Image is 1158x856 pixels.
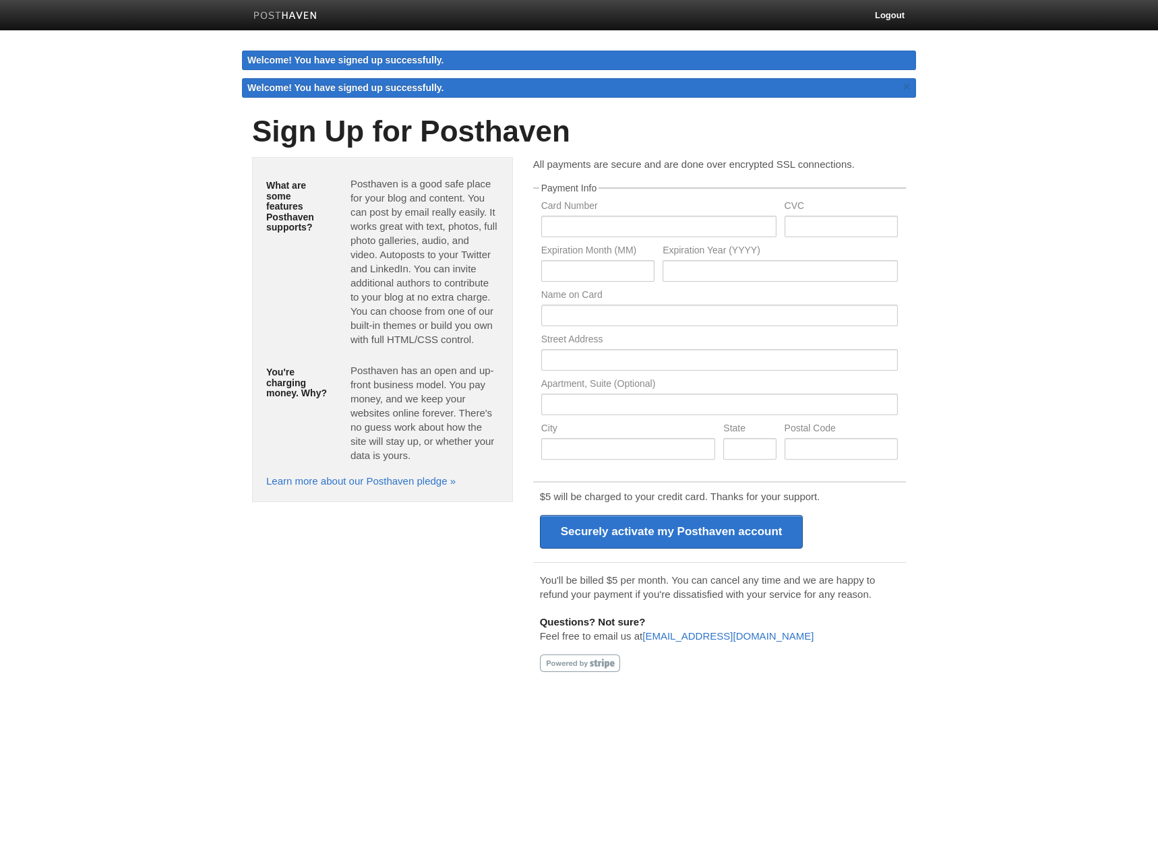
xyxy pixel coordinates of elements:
b: Questions? Not sure? [540,616,646,628]
p: Posthaven has an open and up-front business model. You pay money, and we keep your websites onlin... [351,363,499,462]
p: $5 will be charged to your credit card. Thanks for your support. [540,489,899,503]
label: Expiration Year (YYYY) [663,245,898,258]
input: Securely activate my Posthaven account [540,515,803,549]
label: Expiration Month (MM) [541,245,654,258]
label: State [723,423,776,436]
legend: Payment Info [539,183,599,193]
h1: Sign Up for Posthaven [252,115,906,148]
p: Feel free to email us at [540,615,899,643]
label: Card Number [541,201,776,214]
label: City [541,423,716,436]
p: All payments are secure and are done over encrypted SSL connections. [533,157,906,171]
label: Street Address [541,334,898,347]
a: [EMAIL_ADDRESS][DOMAIN_NAME] [642,630,814,642]
h5: You're charging money. Why? [266,367,330,398]
a: Learn more about our Posthaven pledge » [266,475,456,487]
label: CVC [785,201,898,214]
h5: What are some features Posthaven supports? [266,181,330,233]
label: Apartment, Suite (Optional) [541,379,898,392]
label: Name on Card [541,290,898,303]
p: You'll be billed $5 per month. You can cancel any time and we are happy to refund your payment if... [540,573,899,601]
div: Welcome! You have signed up successfully. [242,51,916,70]
span: Welcome! You have signed up successfully. [247,82,444,93]
p: Posthaven is a good safe place for your blog and content. You can post by email really easily. It... [351,177,499,346]
img: Posthaven-bar [253,11,317,22]
label: Postal Code [785,423,898,436]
